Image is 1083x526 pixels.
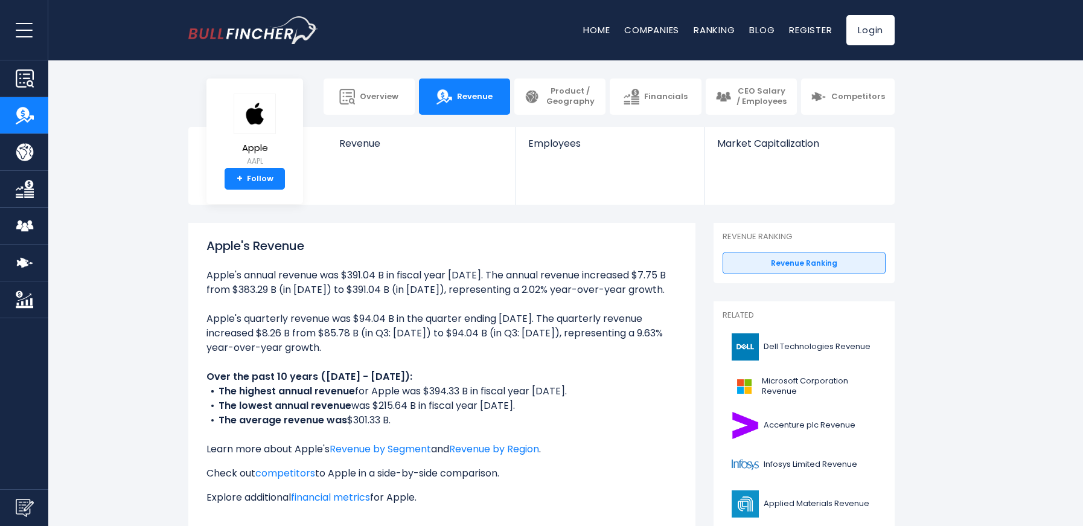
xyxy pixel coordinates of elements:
[730,412,760,439] img: ACN logo
[206,268,677,297] li: Apple's annual revenue was $391.04 B in fiscal year [DATE]. The annual revenue increased $7.75 B ...
[723,310,886,321] p: Related
[723,409,886,442] a: Accenture plc Revenue
[234,143,276,153] span: Apple
[330,442,431,456] a: Revenue by Segment
[717,138,881,149] span: Market Capitalization
[324,79,415,115] a: Overview
[206,413,677,428] li: $301.33 B.
[749,24,775,36] a: Blog
[723,487,886,521] a: Applied Materials Revenue
[225,168,285,190] a: +Follow
[449,442,539,456] a: Revenue by Region
[730,490,760,518] img: AMAT logo
[801,79,895,115] a: Competitors
[327,127,516,170] a: Revenue
[206,399,677,413] li: was $215.64 B in fiscal year [DATE].
[237,173,243,184] strong: +
[730,333,760,361] img: DELL logo
[545,86,596,107] span: Product / Geography
[846,15,895,45] a: Login
[583,24,610,36] a: Home
[457,92,493,102] span: Revenue
[723,448,886,481] a: Infosys Limited Revenue
[723,252,886,275] a: Revenue Ranking
[723,370,886,403] a: Microsoft Corporation Revenue
[219,413,347,427] b: The average revenue was
[255,466,315,480] a: competitors
[514,79,605,115] a: Product / Geography
[516,127,704,170] a: Employees
[219,384,355,398] b: The highest annual revenue
[219,399,351,412] b: The lowest annual revenue
[789,24,832,36] a: Register
[644,92,688,102] span: Financials
[206,490,677,505] p: Explore additional for Apple.
[360,92,398,102] span: Overview
[206,312,677,355] li: Apple's quarterly revenue was $94.04 B in the quarter ending [DATE]. The quarterly revenue increa...
[723,232,886,242] p: Revenue Ranking
[291,490,370,504] a: financial metrics
[206,370,412,383] b: Over the past 10 years ([DATE] - [DATE]):
[624,24,679,36] a: Companies
[206,466,677,481] p: Check out to Apple in a side-by-side comparison.
[706,79,797,115] a: CEO Salary / Employees
[705,127,893,170] a: Market Capitalization
[206,237,677,255] h1: Apple's Revenue
[730,373,758,400] img: MSFT logo
[528,138,692,149] span: Employees
[188,16,318,44] img: bullfincher logo
[730,451,760,478] img: INFY logo
[188,16,318,44] a: Go to homepage
[234,156,276,167] small: AAPL
[831,92,885,102] span: Competitors
[723,330,886,364] a: Dell Technologies Revenue
[736,86,787,107] span: CEO Salary / Employees
[610,79,701,115] a: Financials
[206,384,677,399] li: for Apple was $394.33 B in fiscal year [DATE].
[233,93,276,168] a: Apple AAPL
[339,138,504,149] span: Revenue
[694,24,735,36] a: Ranking
[206,442,677,457] p: Learn more about Apple's and .
[419,79,510,115] a: Revenue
